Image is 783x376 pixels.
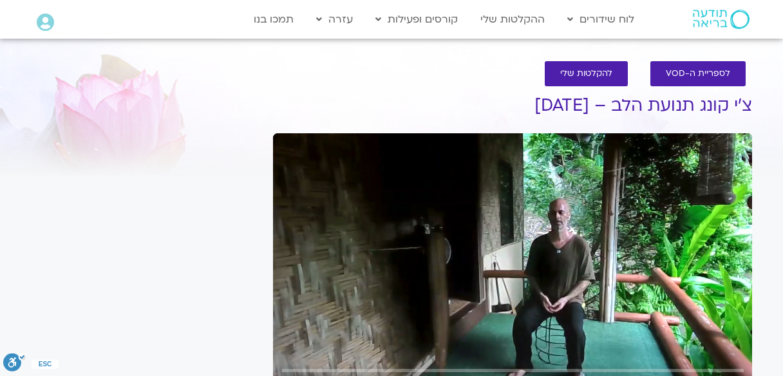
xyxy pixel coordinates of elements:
h1: צ'י קונג תנועת הלב – [DATE] [273,96,752,115]
a: להקלטות שלי [545,61,628,86]
span: להקלטות שלי [560,69,612,79]
span: לספריית ה-VOD [666,69,730,79]
img: תודעה בריאה [693,10,750,29]
a: קורסים ופעילות [369,7,464,32]
a: עזרה [310,7,359,32]
a: ההקלטות שלי [474,7,551,32]
a: תמכו בנו [247,7,300,32]
a: לוח שידורים [561,7,641,32]
a: לספריית ה-VOD [650,61,746,86]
